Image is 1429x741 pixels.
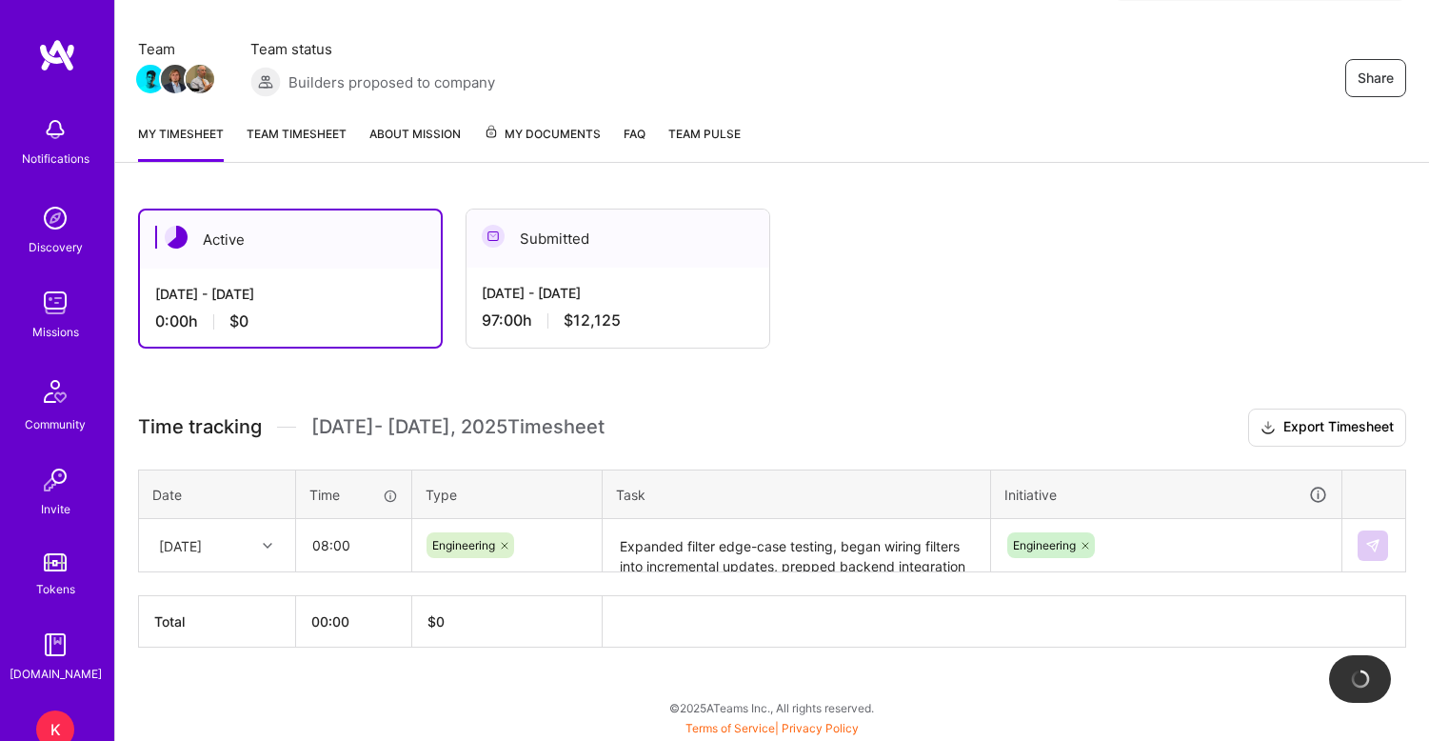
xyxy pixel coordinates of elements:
[1345,59,1406,97] button: Share
[250,39,495,59] span: Team status
[668,127,741,141] span: Team Pulse
[155,284,426,304] div: [DATE] - [DATE]
[188,63,212,95] a: Team Member Avatar
[36,626,74,664] img: guide book
[38,38,76,72] img: logo
[311,415,605,439] span: [DATE] - [DATE] , 2025 Timesheet
[605,521,988,571] textarea: Expanded filter edge-case testing, began wiring filters into incremental updates, prepped backend...
[685,721,859,735] span: |
[41,499,70,519] div: Invite
[114,684,1429,731] div: © 2025 ATeams Inc., All rights reserved.
[263,541,272,551] i: icon Chevron
[564,310,621,330] span: $12,125
[482,283,754,303] div: [DATE] - [DATE]
[369,124,461,162] a: About Mission
[10,664,102,684] div: [DOMAIN_NAME]
[36,110,74,149] img: bell
[1260,418,1276,438] i: icon Download
[229,311,248,331] span: $0
[297,520,410,571] input: HH:MM
[29,237,83,257] div: Discovery
[484,124,601,145] span: My Documents
[685,721,775,735] a: Terms of Service
[32,369,78,414] img: Community
[139,470,296,519] th: Date
[138,39,212,59] span: Team
[432,538,495,552] span: Engineering
[782,721,859,735] a: Privacy Policy
[296,596,412,648] th: 00:00
[163,63,188,95] a: Team Member Avatar
[140,210,441,269] div: Active
[36,284,74,322] img: teamwork
[484,124,601,162] a: My Documents
[136,65,165,93] img: Team Member Avatar
[186,65,214,93] img: Team Member Avatar
[1365,538,1380,553] img: Submit
[22,149,89,169] div: Notifications
[36,461,74,499] img: Invite
[309,485,398,505] div: Time
[138,415,262,439] span: Time tracking
[247,124,347,162] a: Team timesheet
[155,311,426,331] div: 0:00 h
[44,553,67,571] img: tokens
[32,322,79,342] div: Missions
[1004,484,1328,506] div: Initiative
[36,579,75,599] div: Tokens
[1013,538,1076,552] span: Engineering
[138,124,224,162] a: My timesheet
[668,124,741,162] a: Team Pulse
[159,535,202,555] div: [DATE]
[482,310,754,330] div: 97:00 h
[1358,531,1390,561] div: null
[482,225,505,248] img: Submitted
[36,199,74,237] img: discovery
[1347,667,1372,691] img: loading
[165,226,188,249] img: Active
[139,596,296,648] th: Total
[412,470,603,519] th: Type
[288,72,495,92] span: Builders proposed to company
[624,124,645,162] a: FAQ
[1248,409,1406,447] button: Export Timesheet
[138,63,163,95] a: Team Member Avatar
[466,210,769,268] div: Submitted
[603,470,991,519] th: Task
[427,613,445,630] span: $ 0
[161,65,189,93] img: Team Member Avatar
[250,67,281,97] img: Builders proposed to company
[1358,69,1394,88] span: Share
[25,414,86,434] div: Community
